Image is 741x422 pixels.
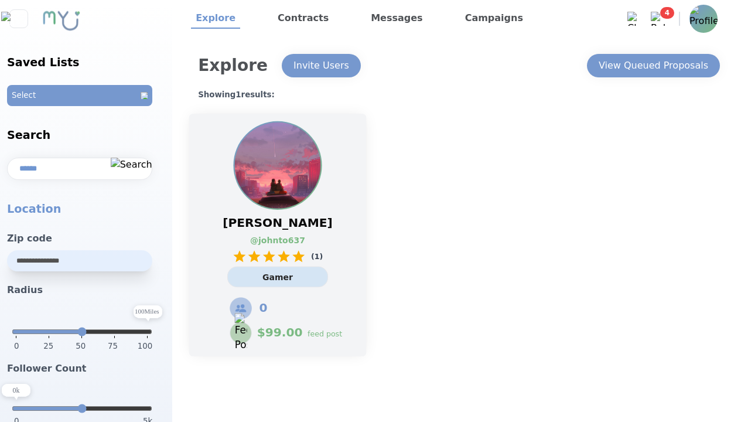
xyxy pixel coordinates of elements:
h3: Follower Count [7,362,165,376]
span: 50 [76,341,86,357]
span: 75 [108,341,118,357]
a: Contracts [273,9,333,29]
text: 100 Miles [135,308,159,315]
button: View Queued Proposals [587,54,720,77]
img: Chat [627,12,641,26]
span: 0 [14,341,19,352]
text: 0 k [13,386,20,394]
span: 25 [43,341,53,357]
h2: Search [7,127,165,144]
img: Profile [689,5,718,33]
a: @ johnto637 [250,234,293,247]
h1: Explore [198,53,268,78]
span: Gamer [262,273,293,282]
img: Bell [651,12,665,26]
p: feed post [308,329,342,339]
h1: Showing 1 results: [198,89,725,101]
button: SelectOpen [7,85,165,106]
h3: Zip code [7,232,165,246]
a: Explore [191,9,240,29]
img: Followers [230,297,252,319]
span: 4 [660,7,674,19]
span: $ 99.00 [257,324,303,341]
p: ( 1 ) [311,251,323,261]
img: Close sidebar [1,12,36,26]
a: Messages [366,9,427,29]
img: Open [141,92,148,99]
a: Campaigns [460,9,528,29]
span: 100 [138,341,152,357]
h3: Radius [7,283,165,297]
img: Profile [235,122,321,209]
p: Location [7,201,165,217]
div: Invite Users [293,59,349,73]
p: Select [12,90,36,101]
h2: Saved Lists [7,55,165,71]
img: Feed Post [235,314,247,353]
div: View Queued Proposals [599,59,708,73]
span: [PERSON_NAME] [223,215,332,232]
span: 0 [259,300,268,316]
button: Invite Users [282,54,361,77]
